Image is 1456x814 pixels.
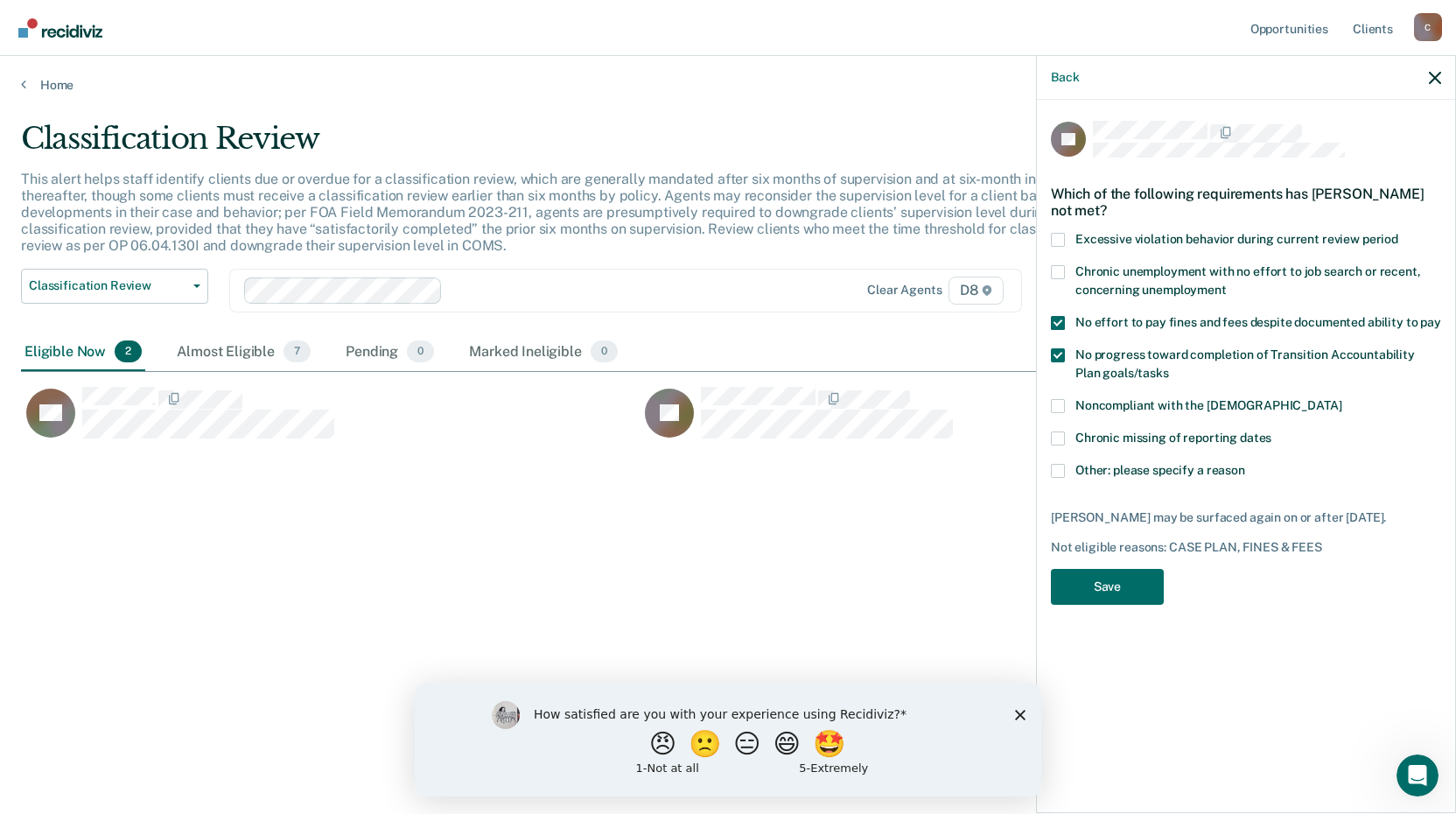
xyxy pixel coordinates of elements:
div: [PERSON_NAME] may be surfaced again on or after [DATE]. [1051,510,1441,525]
div: Marked Ineligible [465,333,621,372]
a: Home [21,77,1435,93]
span: Other: please specify a reason [1075,463,1245,477]
span: 0 [591,340,618,363]
span: Classification Review [29,278,186,293]
span: Chronic unemployment with no effort to job search or recent, concerning unemployment [1075,264,1421,297]
iframe: Survey by Kim from Recidiviz [415,684,1041,796]
span: Noncompliant with the [DEMOGRAPHIC_DATA] [1075,398,1341,412]
button: Save [1051,569,1164,605]
span: 0 [407,340,434,363]
div: Clear agents [867,283,941,298]
span: No progress toward completion of Transition Accountability Plan goals/tasks [1075,347,1415,380]
button: Back [1051,70,1079,85]
div: Pending [342,333,437,372]
span: D8 [948,277,1004,305]
div: Not eligible reasons: CASE PLAN, FINES & FEES [1051,540,1441,555]
button: Profile dropdown button [1414,13,1442,41]
div: Almost Eligible [173,333,314,372]
div: CaseloadOpportunityCell-0812170 [21,386,640,456]
span: 2 [115,340,142,363]
span: Excessive violation behavior during current review period [1075,232,1398,246]
p: This alert helps staff identify clients due or overdue for a classification review, which are gen... [21,171,1094,255]
div: Classification Review [21,121,1113,171]
div: CaseloadOpportunityCell-0758962 [640,386,1258,456]
span: No effort to pay fines and fees despite documented ability to pay [1075,315,1441,329]
span: 7 [283,340,311,363]
img: Recidiviz [18,18,102,38]
div: C [1414,13,1442,41]
span: Chronic missing of reporting dates [1075,431,1271,445]
iframe: Intercom live chat [1396,754,1438,796]
div: Which of the following requirements has [PERSON_NAME] not met? [1051,172,1441,233]
div: Eligible Now [21,333,145,372]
